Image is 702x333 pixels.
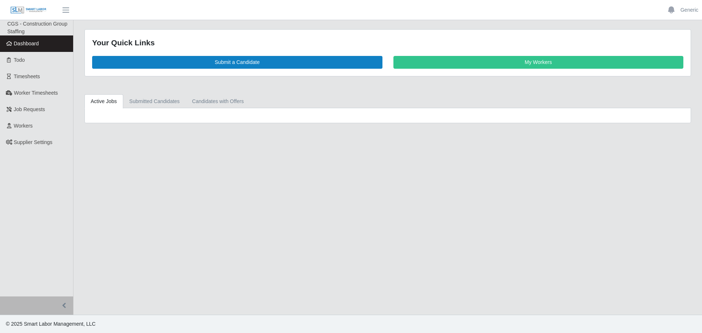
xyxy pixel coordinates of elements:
span: CGS - Construction Group Staffing [7,21,67,34]
a: Candidates with Offers [186,94,250,109]
a: Submit a Candidate [92,56,382,69]
img: SLM Logo [10,6,47,14]
span: Workers [14,123,33,129]
span: Todo [14,57,25,63]
a: Generic [680,6,698,14]
span: Timesheets [14,73,40,79]
span: © 2025 Smart Labor Management, LLC [6,321,95,327]
div: Your Quick Links [92,37,683,49]
span: Job Requests [14,106,45,112]
a: My Workers [393,56,684,69]
a: Submitted Candidates [123,94,186,109]
a: Active Jobs [84,94,123,109]
span: Supplier Settings [14,139,53,145]
span: Worker Timesheets [14,90,58,96]
span: Dashboard [14,41,39,46]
